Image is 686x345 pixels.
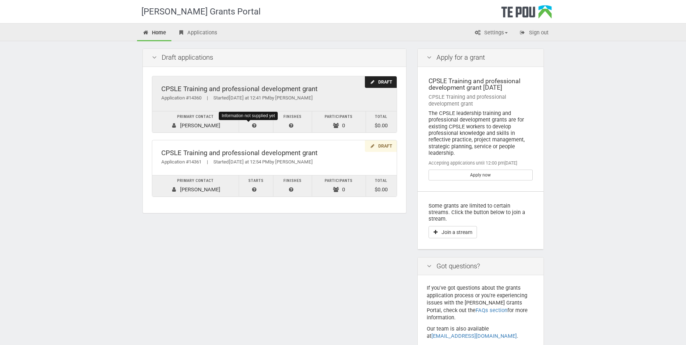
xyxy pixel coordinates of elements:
div: Participants [316,177,362,185]
a: Home [137,25,172,41]
td: 0 [312,111,366,132]
div: Primary contact [156,113,235,121]
div: CPSLE Training and professional development grant [DATE] [429,78,533,91]
div: Accepting applications until 12:00 pm[DATE] [429,160,533,166]
div: Draft [365,140,396,152]
div: Primary contact [156,177,235,185]
a: FAQs section [476,307,507,314]
span: | [201,159,213,165]
div: CPSLE Training and professional development grant [161,149,388,157]
span: | [201,95,213,101]
span: [DATE] at 12:41 PM [229,95,269,101]
div: Application #14360 Started by [PERSON_NAME] [161,94,388,102]
td: $0.00 [366,111,397,132]
p: If you've got questions about the grants application process or you're experiencing issues with t... [427,284,534,321]
p: Our team is also available at . [427,325,534,340]
div: Got questions? [418,257,544,276]
div: The CPSLE leadership training and professional development grants are for existing CPSLE workers ... [429,110,533,156]
div: Apply for a grant [418,49,544,67]
a: Settings [469,25,513,41]
div: Total [370,113,393,121]
div: Application #14361 Started by [PERSON_NAME] [161,158,388,166]
div: Draft [365,76,396,88]
div: Starts [243,177,269,185]
span: [DATE] at 12:54 PM [229,159,269,165]
a: [EMAIL_ADDRESS][DOMAIN_NAME] [431,333,517,339]
td: [PERSON_NAME] [152,175,239,196]
a: Applications [172,25,223,41]
div: Finishes [277,113,308,121]
div: Te Pou Logo [501,5,552,23]
div: Total [370,177,393,185]
td: 0 [312,175,366,196]
td: [PERSON_NAME] [152,111,239,132]
div: Draft applications [143,49,406,67]
a: Sign out [514,25,554,41]
p: Some grants are limited to certain streams. Click the button below to join a stream. [429,203,533,222]
div: CPSLE Training and professional development grant [429,94,533,107]
div: Finishes [277,177,308,185]
button: Join a stream [429,226,477,238]
a: Apply now [429,170,533,180]
td: $0.00 [366,175,397,196]
div: CPSLE Training and professional development grant [161,85,388,93]
div: Information not supplied yet [219,112,278,120]
div: Participants [316,113,362,121]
